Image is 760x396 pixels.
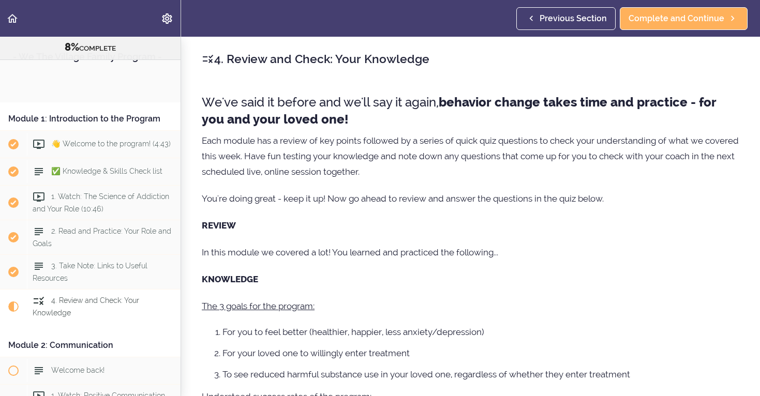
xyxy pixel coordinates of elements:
svg: Settings Menu [161,12,173,25]
svg: Back to course curriculum [6,12,19,25]
span: For you to feel better (healthier, happier, less anxiety/depression) [222,327,484,337]
span: 4. Review and Check: Your Knowledge [33,296,139,316]
u: The 3 goals for the program: [202,301,315,311]
span: 8% [65,41,79,53]
a: Complete and Continue [620,7,748,30]
strong: KNOWLEDGE [202,274,258,284]
span: Complete and Continue [629,12,724,25]
h3: We've said it before and we'll say it again, [202,94,739,128]
span: 3. Take Note: Links to Useful Resources [33,262,147,282]
p: In this module we covered a lot! You learned and practiced the following... [202,245,739,260]
p: You're doing great - keep it up! Now go ahead to review and answer the questions in the quiz below. [202,191,739,206]
span: 1. Watch: The Science of Addiction and Your Role (10:46) [33,192,169,212]
h2: 4. Review and Check: Your Knowledge [202,50,739,68]
p: Each module has a review of key points followed by a series of quick quiz questions to check your... [202,133,739,179]
span: To see reduced harmful substance use in your loved one, regardless of whether they enter treatment [222,369,630,379]
span: For your loved one to willingly enter treatment [222,348,410,358]
span: Previous Section [540,12,607,25]
span: ✅ Knowledge & Skills Check list [51,167,162,175]
span: 👋 Welcome to the program! (4:43) [51,140,171,148]
div: COMPLETE [13,41,168,54]
strong: REVIEW [202,220,236,231]
strong: behavior change takes time and practice - for you and your loved one! [202,95,717,127]
a: Previous Section [516,7,616,30]
span: 2. Read and Practice: Your Role and Goals [33,227,171,247]
span: Welcome back! [51,366,105,374]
